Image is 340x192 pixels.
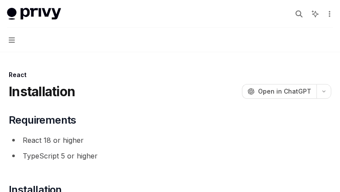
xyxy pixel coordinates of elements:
button: More actions [324,8,333,20]
div: React [9,71,331,79]
img: light logo [7,8,61,20]
li: React 18 or higher [9,134,331,146]
button: Open in ChatGPT [242,84,316,99]
span: Open in ChatGPT [258,87,311,96]
span: Requirements [9,113,76,127]
li: TypeScript 5 or higher [9,150,331,162]
h1: Installation [9,84,75,99]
